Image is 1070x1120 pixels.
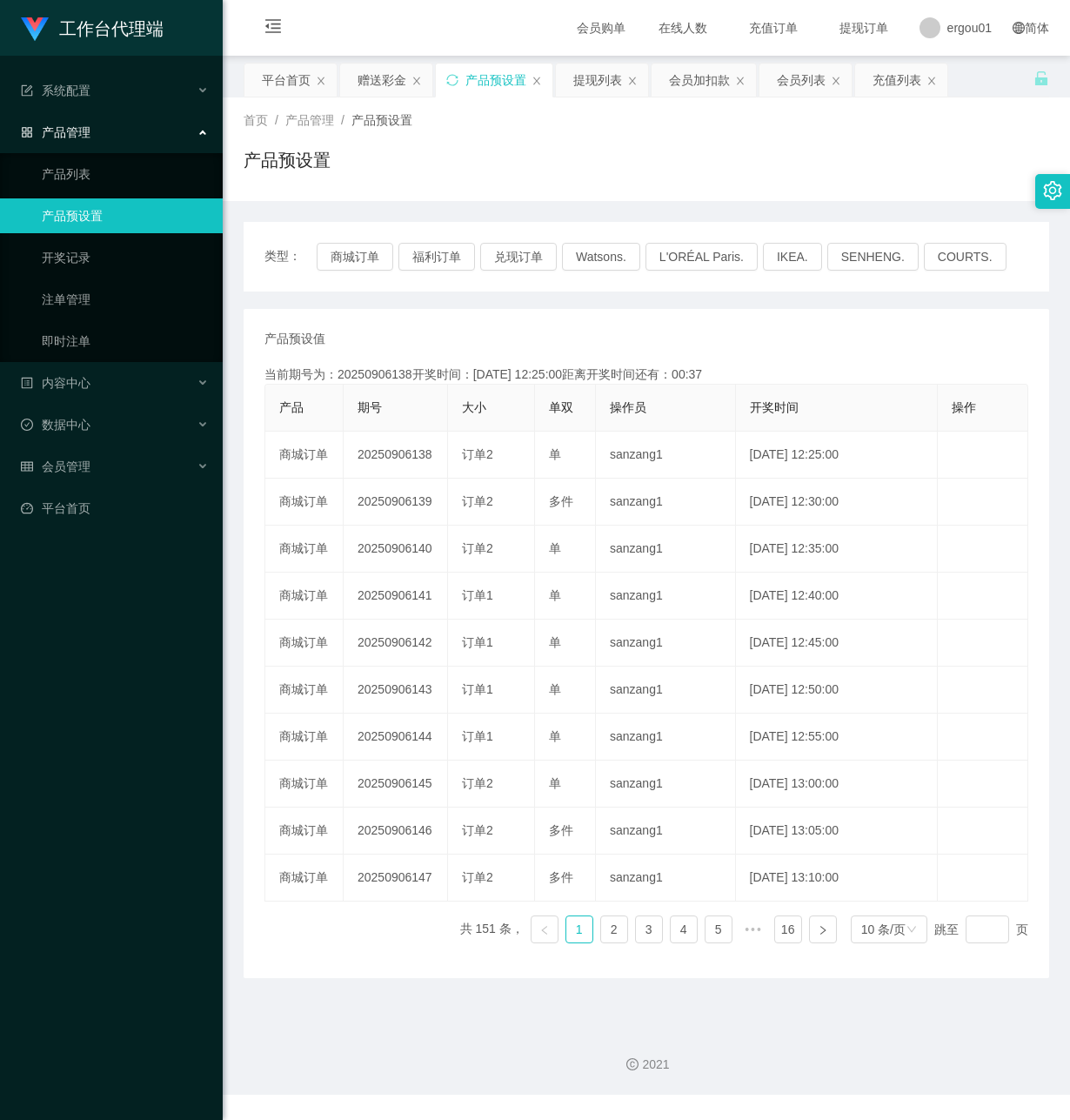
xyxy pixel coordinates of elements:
[549,400,573,414] span: 单双
[460,915,524,943] li: 共 151 条，
[21,125,90,139] span: 产品管理
[596,714,736,761] td: sanzang1
[739,915,767,943] li: 向后 5 页
[549,729,561,743] span: 单
[873,64,921,97] div: 充值列表
[596,761,736,808] td: sanzang1
[21,418,90,432] span: 数据中心
[351,113,412,127] span: 产品预设置
[626,1058,639,1070] i: 图标: copyright
[265,761,344,808] td: 商城订单
[705,915,732,943] li: 5
[831,76,841,86] i: 图标: close
[635,915,663,943] li: 3
[21,460,33,473] i: 图标: table
[818,925,828,936] i: 图标: right
[549,776,561,790] span: 单
[462,776,493,790] span: 订单2
[462,729,493,743] span: 订单1
[21,376,90,390] span: 内容中心
[549,588,561,602] span: 单
[344,479,448,526] td: 20250906139
[739,915,767,943] span: •••
[344,432,448,479] td: 20250906138
[21,377,33,389] i: 图标: profile
[596,573,736,620] td: sanzang1
[59,1,164,57] h1: 工作台代理端
[549,682,561,696] span: 单
[906,924,917,936] i: 图标: down
[736,432,938,479] td: [DATE] 12:25:00
[341,113,344,127] span: /
[462,494,493,508] span: 订单2
[480,243,557,271] button: 兑现订单
[600,915,628,943] li: 2
[601,916,627,942] a: 2
[265,479,344,526] td: 商城订单
[265,573,344,620] td: 商城订单
[462,541,493,555] span: 订单2
[809,915,837,943] li: 下一页
[465,64,526,97] div: 产品预设置
[462,447,493,461] span: 订单2
[358,64,406,97] div: 赠送彩金
[596,479,736,526] td: sanzang1
[344,808,448,855] td: 20250906146
[740,22,806,34] span: 充值订单
[462,682,493,696] span: 订单1
[736,573,938,620] td: [DATE] 12:40:00
[265,667,344,714] td: 商城订单
[244,1,303,57] i: 图标: menu-fold
[566,916,592,942] a: 1
[831,22,897,34] span: 提现订单
[1033,70,1049,86] i: 图标: unlock
[549,823,573,837] span: 多件
[763,243,822,271] button: IKEA.
[446,74,458,86] i: 图标: sync
[627,76,638,86] i: 图标: close
[670,915,698,943] li: 4
[596,526,736,573] td: sanzang1
[411,76,422,86] i: 图标: close
[244,147,331,173] h1: 产品预设置
[244,113,268,127] span: 首页
[265,526,344,573] td: 商城订单
[42,240,209,275] a: 开奖记录
[573,64,622,97] div: 提现列表
[279,400,304,414] span: 产品
[774,915,802,943] li: 16
[565,915,593,943] li: 1
[924,243,1006,271] button: COURTS.
[736,667,938,714] td: [DATE] 12:50:00
[462,870,493,884] span: 订单2
[42,282,209,317] a: 注单管理
[398,243,475,271] button: 福利订单
[596,667,736,714] td: sanzang1
[736,620,938,667] td: [DATE] 12:45:00
[736,526,938,573] td: [DATE] 12:35:00
[736,714,938,761] td: [DATE] 12:55:00
[358,400,382,414] span: 期号
[1013,22,1025,34] i: 图标: global
[21,491,209,526] a: 图标: dashboard平台首页
[596,808,736,855] td: sanzang1
[344,855,448,902] td: 20250906147
[317,243,393,271] button: 商城订单
[285,113,334,127] span: 产品管理
[669,64,730,97] div: 会员加扣款
[539,925,550,936] i: 图标: left
[275,113,278,127] span: /
[636,916,662,942] a: 3
[21,459,90,473] span: 会员管理
[265,855,344,902] td: 商城订单
[934,915,1028,943] div: 跳至 页
[462,635,493,649] span: 订单1
[952,400,976,414] span: 操作
[610,400,646,414] span: 操作员
[344,714,448,761] td: 20250906144
[735,76,746,86] i: 图标: close
[827,243,919,271] button: SENHENG.
[265,714,344,761] td: 商城订单
[237,1056,1056,1074] div: 2021
[265,808,344,855] td: 商城订单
